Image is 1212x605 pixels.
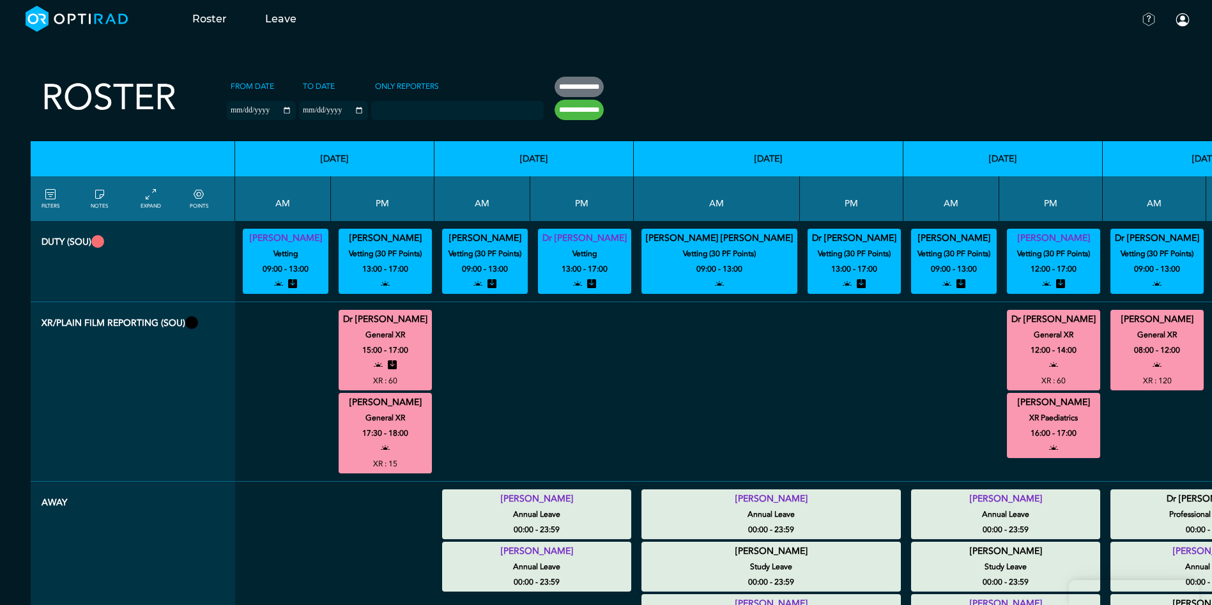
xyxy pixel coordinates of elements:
small: Vetting [237,246,334,261]
th: AM [634,176,800,221]
summary: [PERSON_NAME] [1009,231,1098,246]
small: General XR [333,327,438,342]
summary: Dr [PERSON_NAME] [1112,231,1202,246]
small: 09:00 - 13:00 [462,261,508,277]
div: General XR 08:00 - 12:00 [1110,310,1204,390]
small: 13:00 - 17:00 [831,261,877,277]
i: stored entry [388,358,397,373]
small: 00:00 - 23:59 [514,574,560,590]
th: AM [1103,176,1206,221]
small: 15:00 - 17:00 [362,342,408,358]
i: stored entry [288,277,297,292]
small: 09:00 - 13:00 [263,261,309,277]
small: Annual Leave [436,507,637,522]
small: 09:00 - 13:00 [1134,261,1180,277]
small: Study Leave [905,559,1106,574]
small: Vetting (30 PF Points) [1105,246,1209,261]
i: open to allocation [715,277,724,292]
small: 17:30 - 18:00 [362,425,408,441]
small: 13:00 - 17:00 [362,261,408,277]
summary: [PERSON_NAME] [1009,395,1098,410]
small: 16:00 - 17:00 [1031,425,1077,441]
small: 09:00 - 13:00 [931,261,977,277]
summary: [PERSON_NAME] [643,491,899,507]
h2: Roster [42,77,176,119]
small: Study Leave [636,559,907,574]
small: Vetting (30 PF Points) [905,246,1002,261]
small: Vetting [532,246,637,261]
small: XR : 15 [373,456,397,471]
div: Annual Leave 00:00 - 23:59 [641,489,901,539]
input: null [372,103,436,114]
small: 08:00 - 12:00 [1134,342,1180,358]
i: stored entry [1056,277,1065,292]
i: open to allocation [374,358,383,373]
small: Vetting (30 PF Points) [802,246,907,261]
small: XR Paediatrics [1001,410,1106,425]
th: Duty (SOU) [31,221,235,302]
th: AM [235,176,331,221]
summary: [PERSON_NAME] [913,231,995,246]
div: Vetting (30 PF Points) 12:00 - 17:00 [1007,229,1100,294]
small: 00:00 - 23:59 [514,522,560,537]
a: collapse/expand entries [141,187,161,210]
summary: [PERSON_NAME] [PERSON_NAME] [643,231,795,246]
small: Vetting (30 PF Points) [1001,246,1106,261]
i: stored entry [857,277,866,292]
i: stored entry [587,277,596,292]
small: 00:00 - 23:59 [748,522,794,537]
small: Vetting (30 PF Points) [333,246,438,261]
summary: [PERSON_NAME] [341,395,430,410]
i: open to allocation [381,441,390,456]
small: Annual Leave [436,559,637,574]
th: [DATE] [634,141,903,176]
small: Vetting (30 PF Points) [636,246,803,261]
summary: [PERSON_NAME] [913,491,1098,507]
div: Annual Leave 00:00 - 23:59 [442,542,631,592]
summary: [PERSON_NAME] [643,544,899,559]
small: XR : 60 [373,373,397,388]
small: General XR [1001,327,1106,342]
small: Vetting (30 PF Points) [436,246,533,261]
summary: [PERSON_NAME] [245,231,326,246]
i: open to allocation [1153,277,1162,292]
div: Vetting 13:00 - 17:00 [538,229,631,294]
small: 00:00 - 23:59 [983,522,1029,537]
small: Annual Leave [636,507,907,522]
div: Vetting (30 PF Points) 09:00 - 13:00 [911,229,997,294]
label: To date [299,77,339,96]
small: 00:00 - 23:59 [748,574,794,590]
div: Vetting (30 PF Points) 09:00 - 13:00 [641,229,797,294]
summary: [PERSON_NAME] [913,544,1098,559]
summary: [PERSON_NAME] [1112,312,1202,327]
a: collapse/expand expected points [190,187,208,210]
small: 00:00 - 23:59 [983,574,1029,590]
i: open to allocation [1042,277,1051,292]
small: XR : 120 [1143,373,1172,388]
small: XR : 60 [1041,373,1066,388]
div: General XR 15:00 - 17:00 [339,310,432,390]
th: XR/Plain Film Reporting (SOU) [31,302,235,482]
label: Only Reporters [371,77,443,96]
div: Vetting 09:00 - 13:00 [243,229,328,294]
summary: [PERSON_NAME] [444,231,526,246]
th: [DATE] [235,141,434,176]
a: show/hide notes [91,187,108,210]
div: Study Leave 00:00 - 23:59 [911,542,1100,592]
small: Annual Leave [905,507,1106,522]
div: General XR 17:30 - 18:00 [339,393,432,473]
i: stored entry [487,277,496,292]
th: AM [434,176,530,221]
small: General XR [1105,327,1209,342]
i: open to allocation [1049,358,1058,373]
div: Vetting (30 PF Points) 13:00 - 17:00 [339,229,432,294]
div: Annual Leave 00:00 - 23:59 [442,489,631,539]
th: PM [530,176,634,221]
img: brand-opti-rad-logos-blue-and-white-d2f68631ba2948856bd03f2d395fb146ddc8fb01b4b6e9315ea85fa773367... [26,6,128,32]
summary: [PERSON_NAME] [444,491,629,507]
small: 13:00 - 17:00 [562,261,608,277]
i: open to allocation [381,277,390,292]
small: General XR [333,410,438,425]
summary: Dr [PERSON_NAME] [1009,312,1098,327]
div: Vetting (30 PF Points) 09:00 - 13:00 [442,229,528,294]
